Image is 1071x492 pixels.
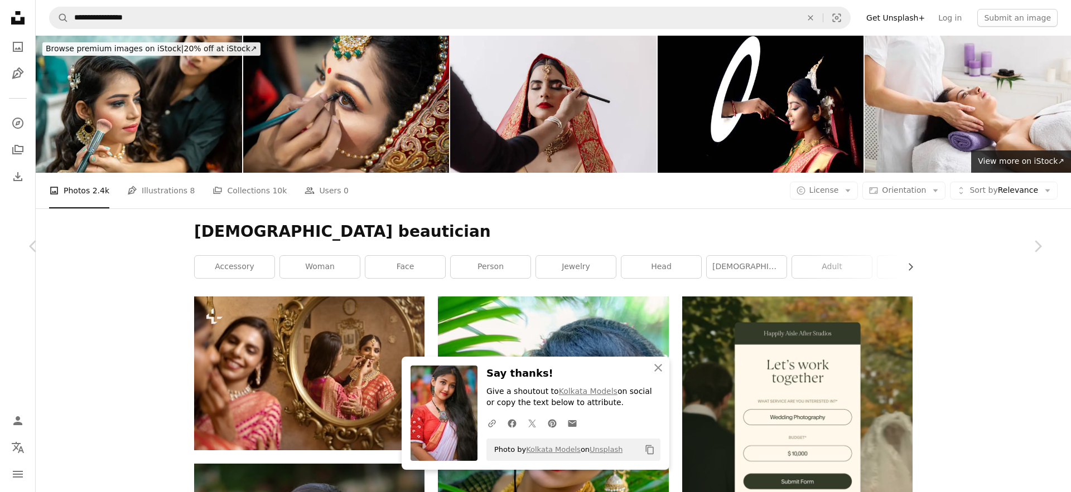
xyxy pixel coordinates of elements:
a: A woman taking a picture of herself in a mirror [194,368,424,378]
a: a woman with a nose ring and a nose ring [438,464,668,474]
a: Browse premium images on iStock|20% off at iStock↗ [36,36,267,62]
a: Share on Pinterest [542,412,562,434]
span: Browse premium images on iStock | [46,44,184,53]
a: jewelry [536,256,616,278]
a: Unsplash [590,445,623,454]
span: Photo by on [489,441,623,459]
a: head [621,256,701,278]
button: Menu [7,463,29,485]
span: Relevance [969,185,1038,196]
p: Give a shoutout to on social or copy the text below to attribute. [486,386,660,408]
span: 20% off at iStock ↗ [46,44,257,53]
a: Log in [932,9,968,27]
form: Find visuals sitewide [49,7,851,29]
h1: [DEMOGRAPHIC_DATA] beautician [194,222,913,242]
a: adult [792,256,872,278]
a: hair [877,256,957,278]
a: Users 0 [305,173,349,208]
a: person [451,256,530,278]
a: Explore [7,112,29,134]
a: Log in / Sign up [7,410,29,432]
span: Orientation [882,186,926,194]
a: face [365,256,445,278]
button: Orientation [862,182,945,199]
img: A woman taking a picture of herself in a mirror [194,296,424,450]
button: Copy to clipboard [640,440,659,459]
img: Woman beautician doctor make head massage in spa wellness center [865,36,1071,173]
span: 0 [344,184,349,197]
a: Collections 10k [213,173,287,208]
span: Sort by [969,186,997,194]
span: 10k [272,184,287,197]
span: View more on iStock ↗ [978,157,1064,165]
a: Illustrations [7,62,29,85]
a: Photos [7,36,29,58]
a: Next [1004,193,1071,300]
button: Search Unsplash [50,7,69,28]
button: License [790,182,858,199]
a: Kolkata Models [526,445,581,454]
h3: Say thanks! [486,366,660,382]
a: Get Unsplash+ [860,9,932,27]
a: Download History [7,165,29,188]
a: Collections [7,139,29,161]
img: Flawlessly done makeup for a big day [450,36,657,173]
button: Submit an image [977,9,1058,27]
a: View more on iStock↗ [971,150,1071,173]
img: Beautiful Indian woman getting ready to a wedding reception at the beauty parlor. [36,36,242,173]
a: Share over email [562,412,582,434]
a: Share on Facebook [502,412,522,434]
a: Illustrations 8 [127,173,195,208]
a: accessory [195,256,274,278]
a: woman [280,256,360,278]
button: scroll list to the right [900,256,913,278]
span: License [809,186,839,194]
img: Beautiful traditional Indian bride getting ready for her wedding day by makeup artist.Beautiful t... [243,36,450,173]
button: Clear [798,7,823,28]
a: Kolkata Models [559,387,617,396]
a: Share on Twitter [522,412,542,434]
img: Asian female makeup artist applying makeup on woman face [658,36,864,173]
span: 8 [190,184,195,197]
button: Visual search [823,7,850,28]
button: Sort byRelevance [950,182,1058,199]
a: [DEMOGRAPHIC_DATA] [707,256,787,278]
button: Language [7,436,29,459]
